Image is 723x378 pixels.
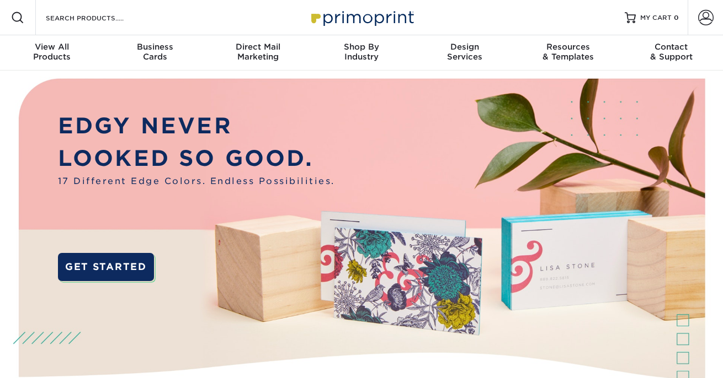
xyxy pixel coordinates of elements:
span: Contact [620,42,723,52]
div: Cards [103,42,206,62]
a: Contact& Support [620,35,723,71]
a: Direct MailMarketing [206,35,310,71]
div: Services [413,42,517,62]
a: DesignServices [413,35,517,71]
div: Industry [310,42,413,62]
input: SEARCH PRODUCTS..... [45,11,152,24]
span: Design [413,42,517,52]
p: LOOKED SO GOOD. [58,142,335,175]
div: Marketing [206,42,310,62]
span: Shop By [310,42,413,52]
a: BusinessCards [103,35,206,71]
span: 0 [674,14,679,21]
p: EDGY NEVER [58,110,335,142]
span: MY CART [640,13,672,23]
a: Resources& Templates [517,35,620,71]
div: & Templates [517,42,620,62]
span: 17 Different Edge Colors. Endless Possibilities. [58,175,335,188]
span: Business [103,42,206,52]
span: Resources [517,42,620,52]
a: Shop ByIndustry [310,35,413,71]
img: Primoprint [306,6,417,29]
a: GET STARTED [58,253,154,282]
span: Direct Mail [206,42,310,52]
div: & Support [620,42,723,62]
